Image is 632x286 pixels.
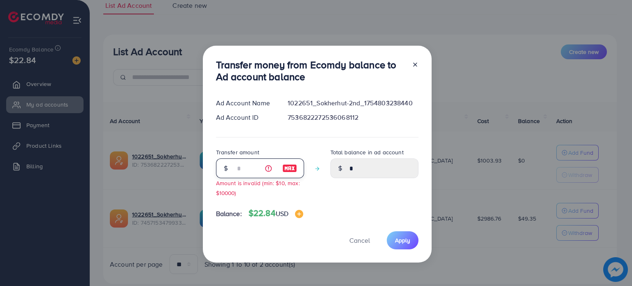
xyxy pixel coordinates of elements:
[281,98,425,108] div: 1022651_Sokherhut-2nd_1754803238440
[281,113,425,122] div: 7536822272536068112
[330,148,404,156] label: Total balance in ad account
[339,231,380,249] button: Cancel
[249,208,303,219] h4: $22.84
[216,59,405,83] h3: Transfer money from Ecomdy balance to Ad account balance
[395,236,410,244] span: Apply
[349,236,370,245] span: Cancel
[282,163,297,173] img: image
[216,209,242,219] span: Balance:
[209,113,281,122] div: Ad Account ID
[216,148,259,156] label: Transfer amount
[387,231,418,249] button: Apply
[295,210,303,218] img: image
[209,98,281,108] div: Ad Account Name
[216,179,300,196] small: Amount is invalid (min: $10, max: $10000)
[276,209,288,218] span: USD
